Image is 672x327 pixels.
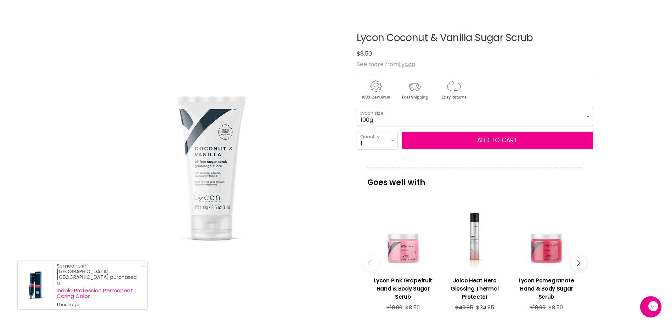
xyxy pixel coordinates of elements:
span: See more from [357,60,415,68]
span: $8.50 [548,304,563,311]
h3: Lycon Pomegranate Hand & Body Sugar Scrub [514,276,578,301]
div: Someone in [GEOGRAPHIC_DATA], [GEOGRAPHIC_DATA] purchased a [57,263,140,308]
div: Lycon Coconut & Vanilla Sugar Scrub image. Click or Scroll to Zoom. [79,15,344,279]
a: Visit product page [18,261,53,309]
img: genuine.gif [357,79,394,101]
iframe: Gorgias live chat messenger [637,294,665,320]
img: returns.gif [435,79,472,101]
span: $34.95 [476,304,494,311]
span: $10.00 [386,304,402,311]
img: Lycon Coconut & Vanilla Sugar Scrub [87,23,335,271]
h3: Lycon Pink Grapefruit Hand & Body Sugar Scrub [371,276,435,301]
span: $8.50 [357,50,372,58]
span: $8.50 [405,304,420,311]
a: View product:Lycon Pink Grapefruit Hand & Body Sugar Scrub [371,271,435,304]
h1: Lycon Coconut & Vanilla Sugar Scrub [357,33,593,44]
a: Indola Profession Permanent Caring Color [57,288,140,299]
span: $10.00 [530,304,546,311]
p: Goes well with [367,167,582,190]
a: View product:Lycon Pomegranate Hand & Body Sugar Scrub [514,271,578,304]
small: 1 hour ago [57,302,140,308]
span: Add to cart [477,136,517,144]
a: Lycon [399,60,415,68]
select: Quantity [357,132,397,149]
h3: Joico Heat Hero Glossing Thermal Protector [442,276,507,301]
a: Close Notification [139,263,146,270]
button: Add to cart [402,132,593,149]
div: Product thumbnails [78,284,345,304]
img: shipping.gif [396,79,433,101]
svg: Close Icon [141,263,146,267]
span: $40.95 [455,304,473,311]
a: View product:Joico Heat Hero Glossing Thermal Protector [442,271,507,304]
